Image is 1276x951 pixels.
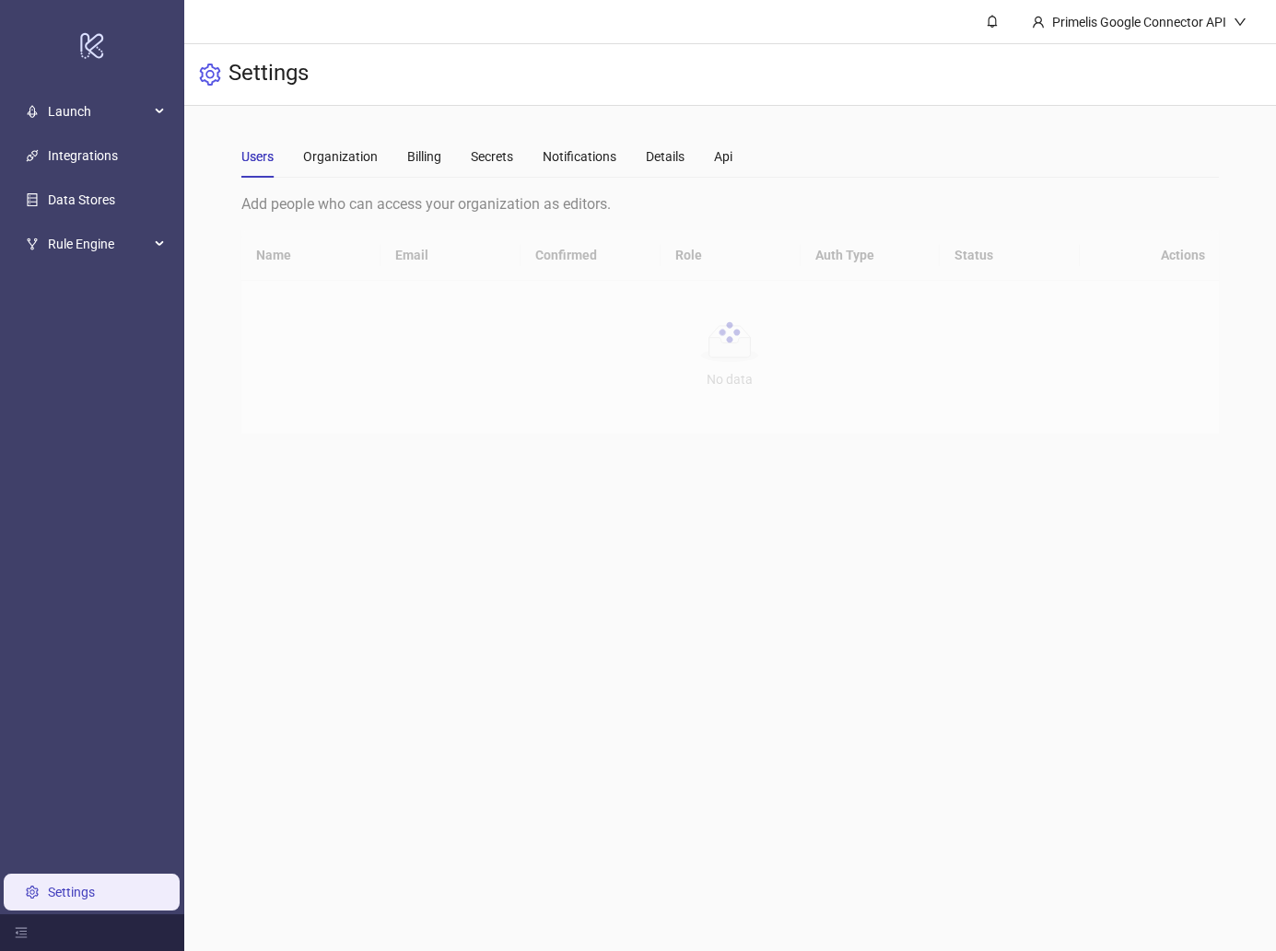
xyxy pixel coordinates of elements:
[471,146,513,167] div: Secrets
[1045,12,1234,32] div: Primelis Google Connector API
[241,192,1220,215] div: Add people who can access your organization as editors.
[48,148,118,163] a: Integrations
[48,93,149,130] span: Launch
[714,146,732,167] div: Api
[1032,16,1045,29] span: user
[646,146,685,167] div: Details
[1234,16,1247,29] span: down
[228,59,309,90] h3: Settings
[241,146,274,167] div: Users
[26,238,39,250] span: fork
[543,146,616,167] div: Notifications
[303,146,378,167] div: Organization
[407,146,441,167] div: Billing
[48,192,115,207] a: Data Stores
[986,15,999,28] span: bell
[26,105,39,118] span: rocket
[48,885,95,899] a: Settings
[15,926,28,939] span: menu-fold
[48,226,149,262] span: Rule Engine
[199,64,221,86] span: setting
